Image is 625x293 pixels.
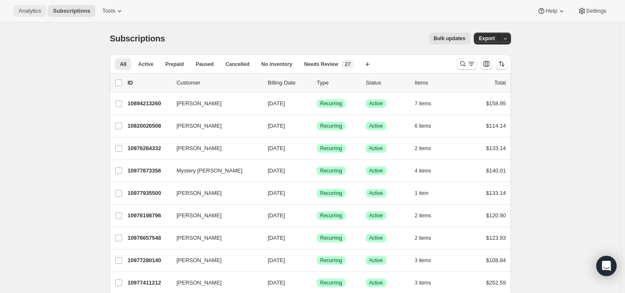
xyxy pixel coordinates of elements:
button: 3 items [415,277,440,289]
span: Paused [196,61,214,68]
button: 1 item [415,187,438,199]
span: [PERSON_NAME] [177,256,222,265]
button: Analytics [14,5,46,17]
button: Create new view [361,58,374,70]
span: $120.90 [486,212,506,219]
span: [DATE] [268,212,285,219]
span: Active [369,279,383,286]
p: Total [495,79,506,87]
button: [PERSON_NAME] [171,231,256,245]
span: Settings [586,8,606,14]
span: Tools [102,8,115,14]
span: [PERSON_NAME] [177,211,222,220]
p: Status [366,79,408,87]
span: 7 items [415,100,431,107]
button: 4 items [415,165,440,177]
span: All [120,61,126,68]
div: 10977280140[PERSON_NAME][DATE]SuccessRecurringSuccessActive3 items$108.84 [128,255,506,266]
span: $108.84 [486,257,506,263]
span: $133.14 [486,190,506,196]
span: Recurring [320,279,342,286]
span: [DATE] [268,257,285,263]
span: Recurring [320,235,342,241]
div: 10976657548[PERSON_NAME][DATE]SuccessRecurringSuccessActive2 items$123.93 [128,232,506,244]
span: 1 item [415,190,429,197]
span: [DATE] [268,235,285,241]
span: Help [546,8,557,14]
p: 10894213260 [128,99,170,108]
div: Type [317,79,359,87]
span: Prepaid [165,61,184,68]
span: Recurring [320,257,342,264]
span: Subscriptions [110,34,165,43]
span: Subscriptions [53,8,90,14]
p: ID [128,79,170,87]
span: 2 items [415,145,431,152]
button: [PERSON_NAME] [171,254,256,267]
span: Needs Review [304,61,338,68]
button: Sort the results [496,58,508,70]
div: 10977935500[PERSON_NAME][DATE]SuccessRecurringSuccessActive1 item$133.14 [128,187,506,199]
span: Recurring [320,100,342,107]
span: Active [369,167,383,174]
button: 3 items [415,255,440,266]
button: Bulk updates [429,33,470,44]
button: [PERSON_NAME] [171,119,256,133]
p: 10976198796 [128,211,170,220]
button: Tools [97,5,129,17]
span: [PERSON_NAME] [177,144,222,153]
span: [DATE] [268,190,285,196]
button: Export [474,33,500,44]
div: 10976198796[PERSON_NAME][DATE]SuccessRecurringSuccessActive2 items$120.90 [128,210,506,222]
button: Search and filter results [457,58,477,70]
span: Analytics [19,8,41,14]
span: [PERSON_NAME] [177,99,222,108]
span: Active [369,190,383,197]
button: [PERSON_NAME] [171,97,256,110]
span: Cancelled [226,61,250,68]
span: Active [138,61,153,68]
p: 10976657548 [128,234,170,242]
span: 6 items [415,123,431,129]
button: [PERSON_NAME] [171,186,256,200]
span: [PERSON_NAME] [177,234,222,242]
span: $140.01 [486,167,506,174]
span: Active [369,123,383,129]
span: Export [479,35,495,42]
span: Active [369,235,383,241]
span: [PERSON_NAME] [177,189,222,197]
div: IDCustomerBilling DateTypeStatusItemsTotal [128,79,506,87]
button: [PERSON_NAME] [171,142,256,155]
div: Open Intercom Messenger [596,256,617,276]
button: 2 items [415,142,440,154]
span: 3 items [415,257,431,264]
button: Settings [573,5,611,17]
span: [DATE] [268,145,285,151]
span: Recurring [320,145,342,152]
span: $123.93 [486,235,506,241]
div: 10977411212[PERSON_NAME][DATE]SuccessRecurringSuccessActive3 items$252.59 [128,277,506,289]
div: 10976264332[PERSON_NAME][DATE]SuccessRecurringSuccessActive2 items$133.14 [128,142,506,154]
div: Items [415,79,457,87]
span: [DATE] [268,167,285,174]
p: 10977411212 [128,279,170,287]
span: Recurring [320,123,342,129]
div: 10977673356Mystery [PERSON_NAME][DATE]SuccessRecurringSuccessActive4 items$140.01 [128,165,506,177]
button: 2 items [415,210,440,222]
span: Active [369,212,383,219]
button: [PERSON_NAME] [171,276,256,290]
span: [DATE] [268,100,285,107]
button: Customize table column order and visibility [481,58,492,70]
span: Recurring [320,212,342,219]
span: $133.14 [486,145,506,151]
span: Mystery [PERSON_NAME] [177,167,242,175]
p: 10977935500 [128,189,170,197]
button: [PERSON_NAME] [171,209,256,222]
span: 2 items [415,235,431,241]
span: [PERSON_NAME] [177,279,222,287]
span: No inventory [261,61,292,68]
span: $158.95 [486,100,506,107]
span: Active [369,145,383,152]
span: 27 [345,61,351,68]
p: 10976264332 [128,144,170,153]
